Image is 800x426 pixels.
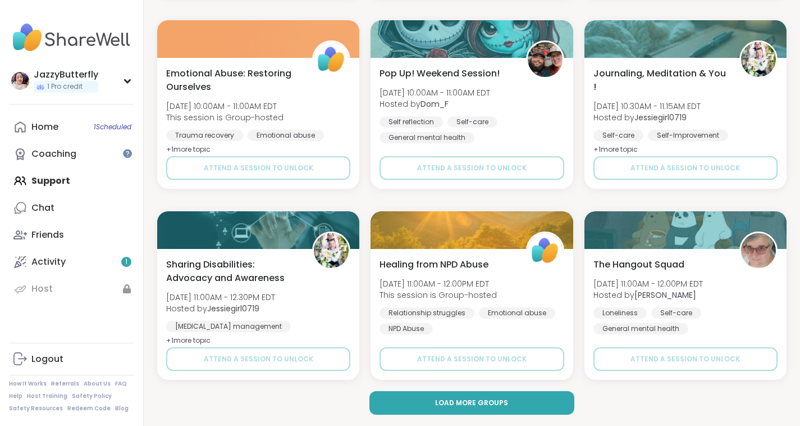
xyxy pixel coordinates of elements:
b: Dom_F [420,98,449,110]
span: 1 Scheduled [94,123,131,132]
a: Home1Scheduled [9,114,134,141]
div: Emotional abuse [248,130,324,141]
div: General mental health [593,323,688,334]
a: Help [9,392,22,400]
button: Attend a session to unlock [593,156,778,180]
div: Friends [31,229,64,241]
div: [MEDICAL_DATA] management [166,321,291,332]
button: Attend a session to unlock [593,347,778,371]
a: Redeem Code [67,405,111,413]
span: Journaling, Meditation & You ! [593,67,727,94]
button: Attend a session to unlock [166,156,350,180]
img: Susan [741,233,776,268]
span: Attend a session to unlock [417,163,527,173]
div: Host [31,283,53,295]
div: Self-Improvement [648,130,728,141]
a: Safety Resources [9,405,63,413]
span: Attend a session to unlock [417,354,527,364]
a: Activity1 [9,248,134,275]
div: Home [31,121,58,133]
span: Load more groups [435,398,508,408]
img: Jessiegirl0719 [314,233,349,268]
button: Attend a session to unlock [380,347,564,371]
div: Self-care [651,307,701,319]
span: Attend a session to unlock [630,354,740,364]
a: Coaching [9,141,134,167]
div: Loneliness [593,307,647,319]
b: [PERSON_NAME] [634,289,696,301]
div: General mental health [380,132,474,143]
span: Hosted by [380,98,490,110]
span: [DATE] 11:00AM - 12:30PM EDT [166,292,275,303]
a: Blog [115,405,129,413]
a: Friends [9,221,134,248]
span: Attend a session to unlock [630,163,740,173]
div: JazzyButterfly [34,69,98,81]
span: Emotional Abuse: Restoring Ourselves [166,67,300,94]
div: Emotional abuse [479,307,555,319]
span: Hosted by [593,112,701,123]
b: Jessiegirl0719 [634,112,687,123]
div: Relationship struggles [380,307,474,319]
div: NPD Abuse [380,323,433,334]
span: Hosted by [593,289,703,301]
div: Activity [31,256,66,268]
a: FAQ [115,380,127,388]
div: Logout [31,353,63,365]
img: JazzyButterfly [11,72,29,90]
span: 1 Pro credit [47,82,83,92]
span: [DATE] 10:30AM - 11:15AM EDT [593,101,701,112]
img: Jessiegirl0719 [741,42,776,77]
span: Hosted by [166,303,275,314]
a: Safety Policy [72,392,112,400]
img: ShareWell [528,233,563,268]
a: Host [9,275,134,302]
div: Self reflection [380,116,443,128]
div: Trauma recovery [166,130,243,141]
a: About Us [84,380,111,388]
div: Coaching [31,148,76,160]
b: Jessiegirl0719 [207,303,259,314]
span: [DATE] 10:00AM - 11:00AM EDT [166,101,284,112]
span: Healing from NPD Abuse [380,258,488,271]
span: This session is Group-hosted [380,289,497,301]
div: Chat [31,202,54,214]
span: Attend a session to unlock [204,354,313,364]
span: [DATE] 11:00AM - 12:00PM EDT [593,278,703,289]
div: Self-care [593,130,643,141]
span: 1 [125,257,127,267]
a: Chat [9,194,134,221]
a: How It Works [9,380,47,388]
span: Pop Up! Weekend Session! [380,67,500,80]
span: The Hangout Squad [593,258,684,271]
a: Logout [9,346,134,373]
span: This session is Group-hosted [166,112,284,123]
button: Load more groups [369,391,575,415]
button: Attend a session to unlock [166,347,350,371]
span: [DATE] 10:00AM - 11:00AM EDT [380,87,490,98]
iframe: Spotlight [123,149,132,158]
div: Self-care [447,116,497,128]
img: ShareWell Nav Logo [9,18,134,57]
img: Dom_F [528,42,563,77]
span: Sharing Disabilities: Advocacy and Awareness [166,258,300,285]
img: ShareWell [314,42,349,77]
a: Referrals [51,380,79,388]
span: Attend a session to unlock [204,163,313,173]
button: Attend a session to unlock [380,156,564,180]
span: [DATE] 11:00AM - 12:00PM EDT [380,278,497,289]
a: Host Training [27,392,67,400]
